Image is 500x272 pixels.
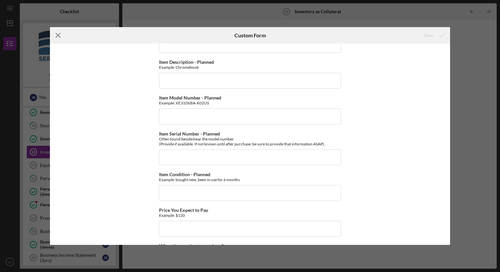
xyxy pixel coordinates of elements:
label: When do you plan to purchase? [159,243,224,249]
div: Example: $120 [159,213,341,218]
label: Item Condition - Planned [159,172,210,177]
div: Save [424,29,434,42]
label: Item Serial Number - Planned [159,131,220,136]
button: Save [417,29,450,42]
label: Item Model Number - Planned [159,95,221,100]
div: Example: Chromebook [159,65,341,70]
div: Example: XE310XBA-K02US [159,100,341,105]
div: Example: bought new, been in use for 6 months [159,177,341,182]
label: Price You Expect to Pay [159,207,208,213]
label: Item Description - Planned [159,59,214,65]
div: Often found beside/near the model number. (Provide if available. If not known until after purchas... [159,136,341,146]
h6: Custom Form [234,32,266,38]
